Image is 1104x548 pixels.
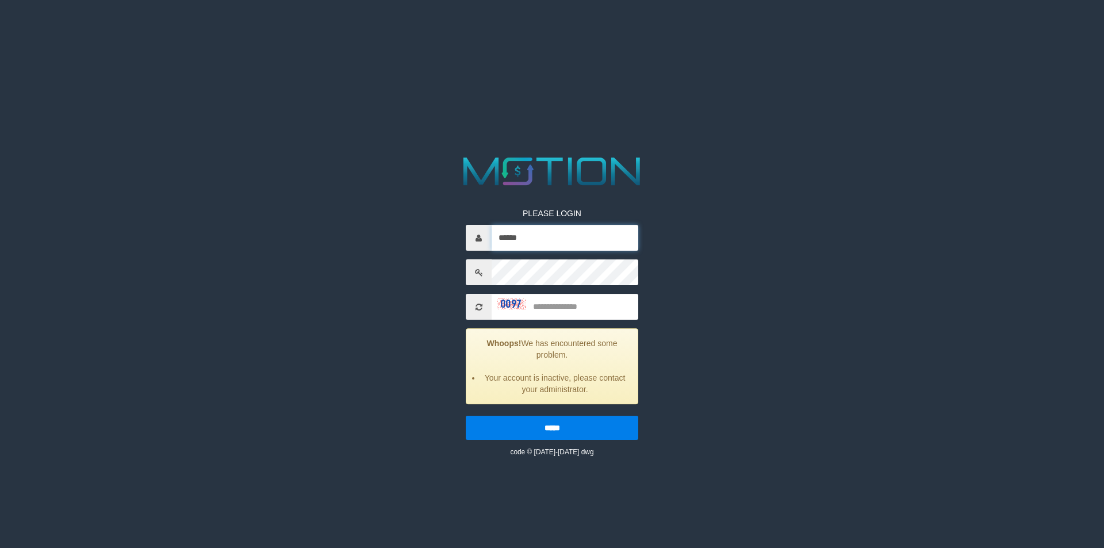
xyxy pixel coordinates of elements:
[497,298,526,309] img: captcha
[466,328,638,404] div: We has encountered some problem.
[455,152,649,190] img: MOTION_logo.png
[466,208,638,219] p: PLEASE LOGIN
[481,372,629,395] li: Your account is inactive, please contact your administrator.
[487,339,522,348] strong: Whoops!
[510,448,593,456] small: code © [DATE]-[DATE] dwg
